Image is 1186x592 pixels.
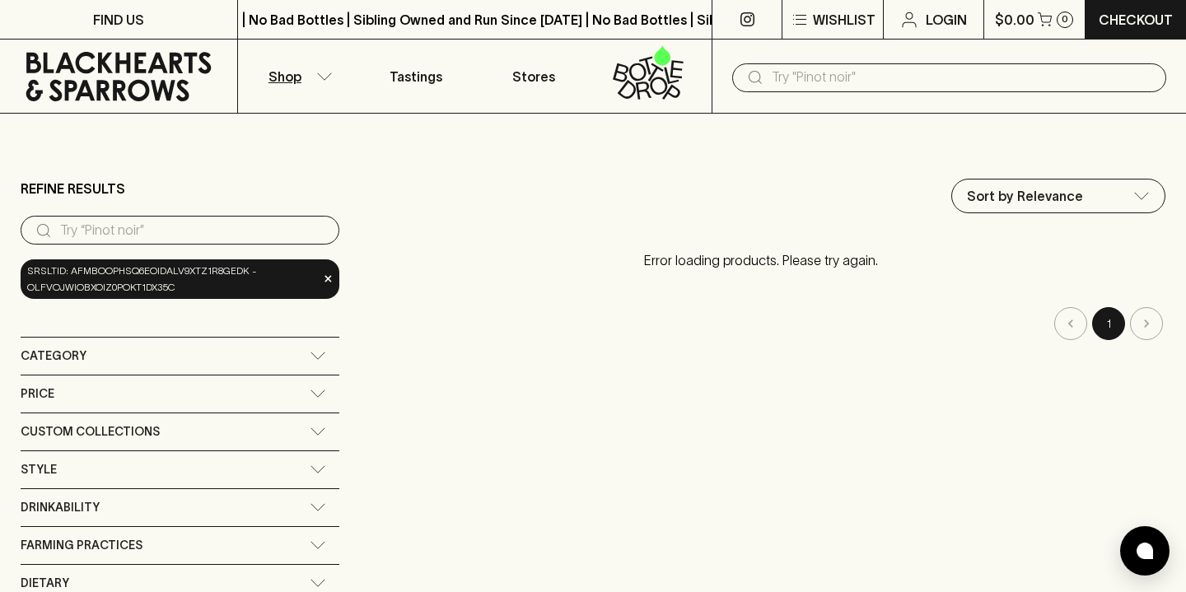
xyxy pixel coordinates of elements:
[21,451,339,488] div: Style
[357,40,475,113] a: Tastings
[995,10,1034,30] p: $0.00
[60,217,326,244] input: Try “Pinot noir”
[268,67,301,86] p: Shop
[21,179,125,198] p: Refine Results
[813,10,875,30] p: Wishlist
[356,234,1165,287] p: Error loading products. Please try again.
[21,535,142,556] span: Farming Practices
[1099,10,1173,30] p: Checkout
[390,67,442,86] p: Tastings
[21,375,339,413] div: Price
[475,40,594,113] a: Stores
[21,338,339,375] div: Category
[21,489,339,526] div: Drinkability
[1137,543,1153,559] img: bubble-icon
[1092,307,1125,340] button: page 1
[952,179,1165,212] div: Sort by Relevance
[93,10,144,30] p: FIND US
[1062,15,1068,24] p: 0
[356,307,1165,340] nav: pagination navigation
[27,263,318,296] span: srsltid: AfmBOopHSq6eOIdaLV9xtz1R8GEDK -OlfvoJWIObxOiz0pokT1Dx35c
[772,64,1153,91] input: Try "Pinot noir"
[21,497,100,518] span: Drinkability
[21,459,57,480] span: Style
[21,384,54,404] span: Price
[21,413,339,450] div: Custom Collections
[21,346,86,366] span: Category
[21,422,160,442] span: Custom Collections
[238,40,357,113] button: Shop
[926,10,967,30] p: Login
[512,67,555,86] p: Stores
[323,270,333,287] span: ×
[967,186,1083,206] p: Sort by Relevance
[21,527,339,564] div: Farming Practices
